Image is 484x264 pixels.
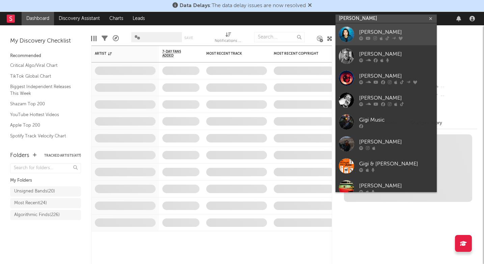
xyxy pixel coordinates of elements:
[254,32,305,42] input: Search...
[10,132,74,140] a: Spotify Track Velocity Chart
[44,154,81,157] button: Tracked Artists(477)
[359,138,433,146] div: [PERSON_NAME]
[359,116,433,124] div: Gigi Music
[215,37,242,45] div: Notifications (Artist)
[359,94,433,102] div: [PERSON_NAME]
[335,89,437,111] a: [PERSON_NAME]
[14,211,60,219] div: Algorithmic Finds ( 226 )
[335,15,437,23] input: Search for artists
[215,29,242,48] div: Notifications (Artist)
[10,83,74,97] a: Biggest Independent Releases This Week
[335,45,437,67] a: [PERSON_NAME]
[10,111,74,118] a: YouTube Hottest Videos
[335,133,437,155] a: [PERSON_NAME]
[335,111,437,133] a: Gigi Music
[10,37,81,45] div: My Discovery Checklist
[128,12,150,25] a: Leads
[359,72,433,80] div: [PERSON_NAME]
[10,198,81,208] a: Most Recent(24)
[359,28,433,36] div: [PERSON_NAME]
[113,29,119,48] div: A&R Pipeline
[432,83,477,91] div: --
[10,152,29,160] div: Folders
[14,199,47,207] div: Most Recent ( 24 )
[95,52,145,56] div: Artist
[180,3,210,8] span: Data Delays
[162,50,189,58] span: 7-Day Fans Added
[10,73,74,80] a: TikTok Global Chart
[102,29,108,48] div: Filters
[22,12,54,25] a: Dashboard
[274,52,324,56] div: Most Recent Copyright
[335,67,437,89] a: [PERSON_NAME]
[359,160,433,168] div: Gigi & [PERSON_NAME]
[359,182,433,190] div: [PERSON_NAME]
[91,29,97,48] div: Edit Columns
[105,12,128,25] a: Charts
[10,163,81,173] input: Search for folders...
[54,12,105,25] a: Discovery Assistant
[10,62,74,69] a: Critical Algo/Viral Chart
[10,122,74,129] a: Apple Top 200
[308,3,312,8] span: Dismiss
[359,50,433,58] div: [PERSON_NAME]
[14,187,55,195] div: Unsigned Bands ( 20 )
[10,186,81,196] a: Unsigned Bands(20)
[335,177,437,199] a: [PERSON_NAME]
[10,210,81,220] a: Algorithmic Finds(226)
[206,52,257,56] div: Most Recent Track
[432,91,477,100] div: --
[335,155,437,177] a: Gigi & [PERSON_NAME]
[180,3,306,8] span: : The data delay issues are now resolved
[10,100,74,108] a: Shazam Top 200
[10,52,81,60] div: Recommended
[335,23,437,45] a: [PERSON_NAME]
[184,36,193,40] button: Save
[10,177,81,185] div: My Folders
